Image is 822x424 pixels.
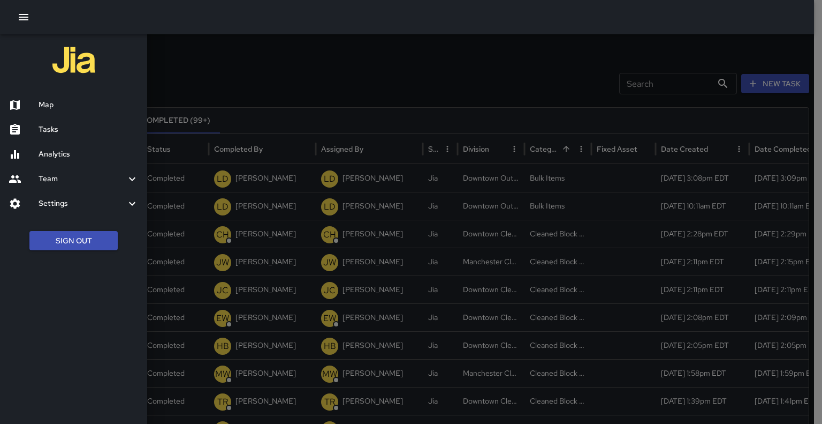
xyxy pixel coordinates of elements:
img: jia-logo [52,39,95,81]
h6: Tasks [39,124,139,136]
h6: Map [39,99,139,111]
h6: Team [39,173,126,185]
h6: Settings [39,198,126,210]
button: Sign Out [29,231,118,251]
h6: Analytics [39,148,139,160]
